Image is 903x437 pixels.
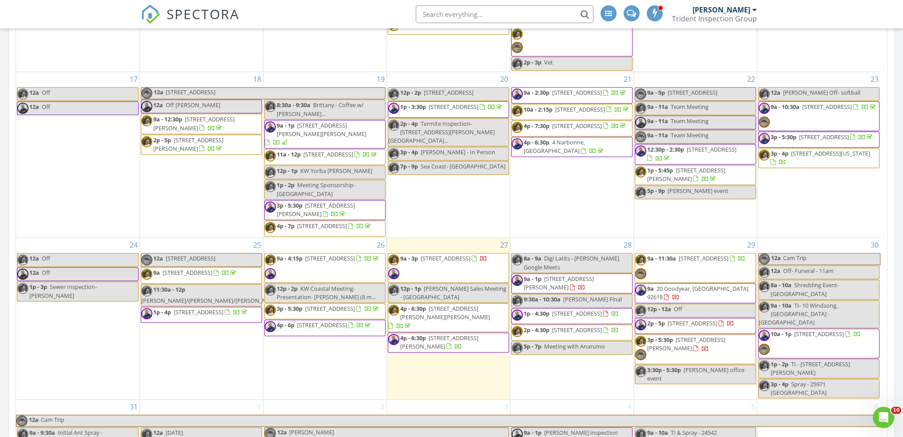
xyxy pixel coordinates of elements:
td: Go to August 28, 2025 [510,238,633,400]
a: 2p - 5p [STREET_ADDRESS][PERSON_NAME] [141,135,262,155]
a: 4p - 6:30p [STREET_ADDRESS][PERSON_NAME] [388,333,509,353]
span: 5p - 7p [524,342,541,350]
a: 3p - 5:30p [STREET_ADDRESS] [758,132,880,148]
span: 11a - 12p [277,150,301,158]
span: Off [674,305,682,313]
span: [STREET_ADDRESS] [679,254,728,262]
span: 12p - 2p [400,88,421,96]
span: Meeting with Anarumo [544,342,605,350]
a: 9a - 1p [STREET_ADDRESS][PERSON_NAME][PERSON_NAME] [265,121,366,146]
span: [STREET_ADDRESS][PERSON_NAME] [647,166,725,183]
a: Go to August 22, 2025 [745,72,757,86]
span: [STREET_ADDRESS] [668,319,717,327]
a: 9a - 3p [STREET_ADDRESS] [400,254,487,262]
span: [STREET_ADDRESS] [166,88,215,96]
img: jeff_generic_pic.jpg [141,285,152,297]
a: 2p - 4:30p [STREET_ADDRESS] [524,326,619,334]
a: 1p - 4:30p [STREET_ADDRESS] [524,309,619,317]
img: jeff_generic_pic.jpg [388,305,399,316]
span: 4p - 6:30p [524,138,549,146]
a: 4p - 6p [STREET_ADDRESS] [277,321,372,329]
span: 12p - 2p [277,285,298,293]
span: 12a [771,88,780,96]
a: 4p - 7p [STREET_ADDRESS] [277,222,372,230]
span: [STREET_ADDRESS] [421,254,470,262]
span: 1p - 2p [277,181,294,189]
span: [PERSON_NAME] - In Person [421,148,495,156]
img: sean_culpepper_cpi.png [759,330,770,341]
span: 9:30a - 10:30a [524,295,561,303]
span: [STREET_ADDRESS] [297,222,347,230]
span: 9a - 5p [647,88,665,96]
td: Go to August 29, 2025 [633,238,757,400]
span: [STREET_ADDRESS] [794,330,844,338]
span: 5p - 9p [647,187,665,195]
img: jeff_generic_pic.jpg [635,336,646,347]
img: sean_culpepper_cpi.png [265,321,276,332]
img: jeff_generic_pic.jpg [388,254,399,265]
a: 9a - 11:30a [STREET_ADDRESS] [647,254,745,262]
span: 11:30a - 12p [153,285,185,293]
span: Brittany - Coffee w/ [PERSON_NAME]... [277,101,364,117]
span: 12a [153,88,164,99]
span: [STREET_ADDRESS][PERSON_NAME] [277,201,355,218]
td: Go to August 22, 2025 [633,72,757,238]
span: 1p - 3:30p [400,103,426,111]
a: 9a - 12:30p [STREET_ADDRESS][PERSON_NAME] [141,114,262,134]
a: 9a [STREET_ADDRESS] [141,267,262,283]
span: 12a [153,101,163,109]
span: 3p - 5:30p [647,336,673,344]
a: Go to August 19, 2025 [375,72,386,86]
td: Go to August 17, 2025 [16,72,139,238]
span: [STREET_ADDRESS] [799,133,849,141]
img: sean_culpepper_cpi.png [512,275,523,286]
img: sean_culpepper_cpi.png [635,117,646,128]
a: 9a - 4:15p [STREET_ADDRESS] [277,254,380,262]
span: 1p - 5:45p [647,166,673,174]
span: 9a - 11a [647,131,668,139]
img: jeff_generic_pic.jpg [512,254,523,265]
span: 9a - 11:30a [647,254,676,262]
img: 24highresolutionforprintpng1545171544__copy.png [635,131,646,142]
span: 2p - 4p [400,120,418,128]
span: [STREET_ADDRESS] [424,88,473,96]
span: Vet [544,58,553,66]
span: 4p - 7p [277,222,294,230]
img: jeff_generic_pic.jpg [265,285,276,296]
a: 9a 20 Goodyear, [GEOGRAPHIC_DATA] 92618 [647,285,748,301]
a: 1p - 4p [STREET_ADDRESS] [153,308,249,316]
a: 3p - 5:30p [STREET_ADDRESS][PERSON_NAME] [647,336,725,352]
span: [STREET_ADDRESS][PERSON_NAME] [400,334,478,350]
img: jeff_generic_pic.jpg [265,167,276,178]
td: Go to August 21, 2025 [510,72,633,238]
td: Go to August 30, 2025 [757,238,880,400]
img: sean_culpepper_cpi.png [512,88,523,100]
img: jeff_generic_pic.jpg [141,269,152,280]
a: 9a - 12:30p [STREET_ADDRESS][PERSON_NAME] [153,115,235,132]
a: Go to August 26, 2025 [375,238,386,252]
span: [STREET_ADDRESS][PERSON_NAME] [153,136,223,152]
img: jeff_generic_pic.jpg [265,150,276,161]
span: Off [42,103,50,111]
img: jeff_generic_pic.jpg [759,267,770,278]
a: 2p - 5p [STREET_ADDRESS] [647,319,734,327]
img: 24highresolutionforprintpng1545171544__copy.png [759,116,770,128]
span: 20 Goodyear, [GEOGRAPHIC_DATA] 92618 [647,285,748,301]
a: Go to August 20, 2025 [498,72,510,86]
a: Go to August 23, 2025 [869,72,880,86]
span: 12a [153,254,163,262]
a: 9a [STREET_ADDRESS] [153,269,238,277]
span: Digi Latits - [PERSON_NAME] Google Meets [524,254,619,271]
span: 4p - 7:30p [524,122,549,130]
img: jeff_generic_pic.jpg [512,342,523,353]
a: 12:30p - 2:30p [STREET_ADDRESS] [635,144,756,164]
span: [STREET_ADDRESS][PERSON_NAME] [647,336,725,352]
img: sean_culpepper_cpi.png [635,319,646,330]
img: jeff_generic_pic.jpg [759,88,770,100]
img: jeff_generic_pic.jpg [635,103,646,114]
td: Go to August 20, 2025 [386,72,510,238]
a: 3p - 5:30p [STREET_ADDRESS][PERSON_NAME] [277,201,355,218]
img: jeff_generic_pic.jpg [141,115,152,126]
span: Sea Coast- [GEOGRAPHIC_DATA] [421,162,505,170]
a: 1p - 5:45p [STREET_ADDRESS][PERSON_NAME] [635,165,756,185]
